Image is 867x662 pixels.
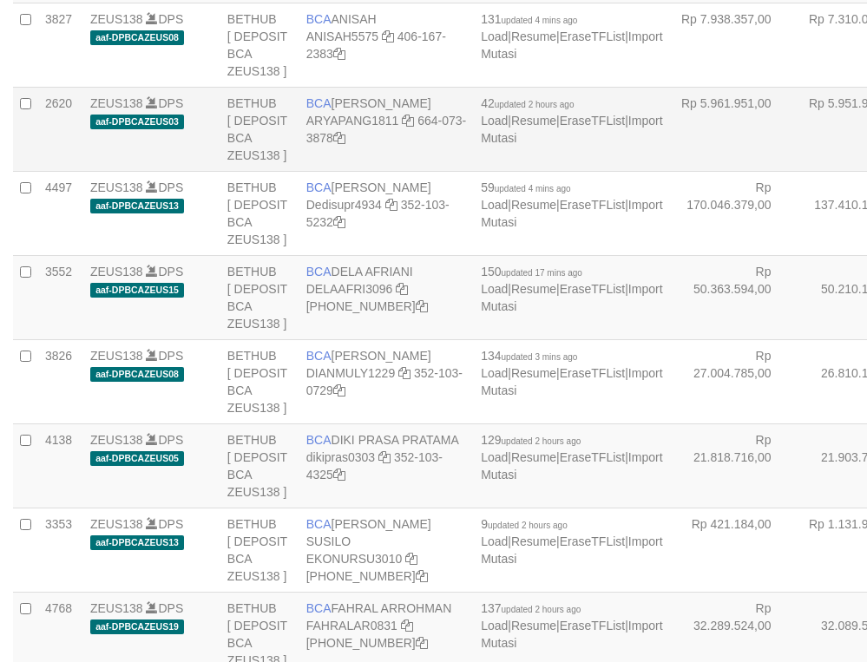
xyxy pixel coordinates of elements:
[502,605,581,614] span: updated 2 hours ago
[670,87,798,171] td: Rp 5.961.951,00
[481,114,508,128] a: Load
[306,517,332,531] span: BCA
[299,508,474,592] td: [PERSON_NAME] SUSILO [PHONE_NUMBER]
[502,16,578,25] span: updated 4 mins ago
[90,283,184,298] span: aaf-DPBCAZEUS15
[670,508,798,592] td: Rp 421.184,00
[670,3,798,87] td: Rp 7.938.357,00
[299,171,474,255] td: [PERSON_NAME] 352-103-5232
[306,619,397,633] a: FAHRALAR0831
[306,552,403,566] a: EKONURSU3010
[90,517,143,531] a: ZEUS138
[90,433,143,447] a: ZEUS138
[416,299,428,313] a: Copy 8692458639 to clipboard
[83,255,220,339] td: DPS
[220,87,299,171] td: BETHUB [ DEPOSIT BCA ZEUS138 ]
[90,349,143,363] a: ZEUS138
[401,619,413,633] a: Copy FAHRALAR0831 to clipboard
[220,255,299,339] td: BETHUB [ DEPOSIT BCA ZEUS138 ]
[416,569,428,583] a: Copy 4062302392 to clipboard
[481,517,662,566] span: | | |
[560,29,625,43] a: EraseTFList
[511,198,556,212] a: Resume
[481,29,662,61] a: Import Mutasi
[481,366,662,397] a: Import Mutasi
[511,29,556,43] a: Resume
[398,366,411,380] a: Copy DIANMULY1229 to clipboard
[306,433,332,447] span: BCA
[299,3,474,87] td: ANISAH 406-167-2383
[90,180,143,194] a: ZEUS138
[306,366,395,380] a: DIANMULY1229
[481,265,662,313] span: | | |
[306,180,332,194] span: BCA
[481,349,577,363] span: 134
[560,282,625,296] a: EraseTFList
[38,3,83,87] td: 3827
[90,115,184,129] span: aaf-DPBCAZEUS03
[306,601,332,615] span: BCA
[396,282,408,296] a: Copy DELAAFRI3096 to clipboard
[90,535,184,550] span: aaf-DPBCAZEUS13
[90,619,184,634] span: aaf-DPBCAZEUS19
[38,339,83,423] td: 3826
[306,198,382,212] a: Dedisupr4934
[670,255,798,339] td: Rp 50.363.594,00
[481,198,662,229] a: Import Mutasi
[333,47,345,61] a: Copy 4061672383 to clipboard
[502,268,582,278] span: updated 17 mins ago
[481,349,662,397] span: | | |
[378,450,391,464] a: Copy dikipras0303 to clipboard
[83,423,220,508] td: DPS
[83,171,220,255] td: DPS
[90,451,184,466] span: aaf-DPBCAZEUS05
[38,508,83,592] td: 3353
[481,282,508,296] a: Load
[306,29,378,43] a: ANISAH5575
[560,114,625,128] a: EraseTFList
[38,171,83,255] td: 4497
[670,423,798,508] td: Rp 21.818.716,00
[560,366,625,380] a: EraseTFList
[299,339,474,423] td: [PERSON_NAME] 352-103-0729
[306,12,332,26] span: BCA
[481,450,508,464] a: Load
[481,12,662,61] span: | | |
[481,265,582,279] span: 150
[90,265,143,279] a: ZEUS138
[90,367,184,382] span: aaf-DPBCAZEUS08
[481,96,662,145] span: | | |
[670,339,798,423] td: Rp 27.004.785,00
[495,100,575,109] span: updated 2 hours ago
[488,521,568,530] span: updated 2 hours ago
[481,282,662,313] a: Import Mutasi
[306,282,393,296] a: DELAAFRI3096
[481,180,662,229] span: | | |
[481,534,662,566] a: Import Mutasi
[333,468,345,482] a: Copy 3521034325 to clipboard
[220,3,299,87] td: BETHUB [ DEPOSIT BCA ZEUS138 ]
[481,601,581,615] span: 137
[405,552,417,566] a: Copy EKONURSU3010 to clipboard
[38,423,83,508] td: 4138
[38,255,83,339] td: 3552
[333,383,345,397] a: Copy 3521030729 to clipboard
[333,215,345,229] a: Copy 3521035232 to clipboard
[481,96,574,110] span: 42
[333,131,345,145] a: Copy 6640733878 to clipboard
[83,508,220,592] td: DPS
[511,282,556,296] a: Resume
[560,450,625,464] a: EraseTFList
[481,433,581,447] span: 129
[481,619,662,650] a: Import Mutasi
[481,433,662,482] span: | | |
[481,29,508,43] a: Load
[560,198,625,212] a: EraseTFList
[481,517,568,531] span: 9
[481,366,508,380] a: Load
[416,636,428,650] a: Copy 5665095158 to clipboard
[382,29,394,43] a: Copy ANISAH5575 to clipboard
[481,12,577,26] span: 131
[481,180,570,194] span: 59
[299,87,474,171] td: [PERSON_NAME] 664-073-3878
